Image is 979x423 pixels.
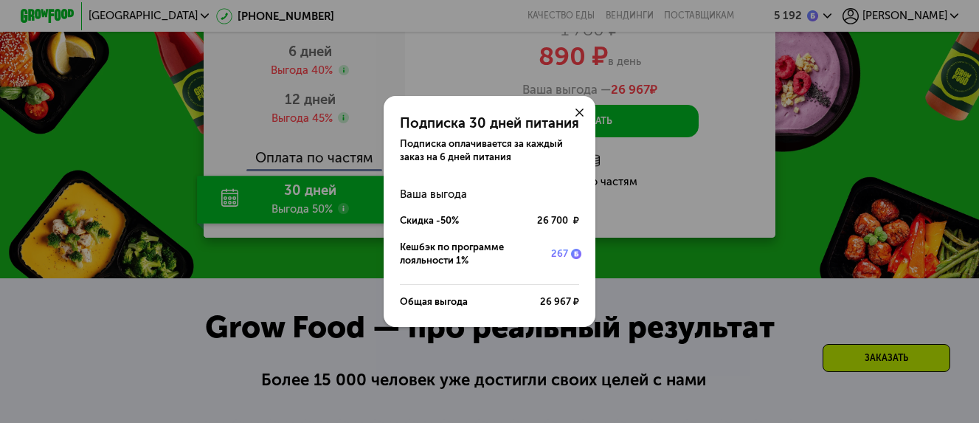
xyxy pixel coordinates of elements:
[537,214,579,227] div: 26 700
[400,115,579,131] div: Подписка 30 дней питания
[573,214,579,227] span: ₽
[571,249,582,260] img: 6xeK+bnrLZRvzRLey9cVV0aawxAWkhVmW4SzEOizXnv0wjBB+vEVbWRv4Gmd1xEAAAAASUVORK5CYII=
[540,295,579,309] div: 26 967 ₽
[400,137,579,165] div: Подписка оплачивается за каждый заказ на 6 дней питания
[400,181,579,208] div: Ваша выгода
[400,241,534,268] div: Кешбэк по программе лояльности 1%
[400,295,468,309] div: Общая выгода
[400,214,459,227] div: Скидка -50%
[551,247,568,261] div: 267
